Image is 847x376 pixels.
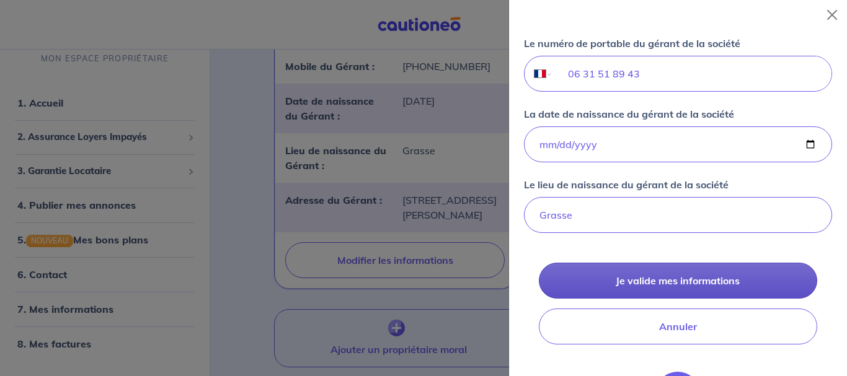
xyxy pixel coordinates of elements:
p: Le numéro de portable du gérant de la société [524,36,740,51]
p: La date de naissance du gérant de la société [524,107,734,121]
button: Close [822,5,842,25]
button: Annuler [539,308,817,344]
input: 06 12 34 56 78 [553,56,831,91]
input: user-info-birthdate.placeholder [524,126,832,162]
button: Je valide mes informations [539,263,817,299]
p: Le lieu de naissance du gérant de la société [524,177,729,192]
input: Paris [524,197,832,233]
